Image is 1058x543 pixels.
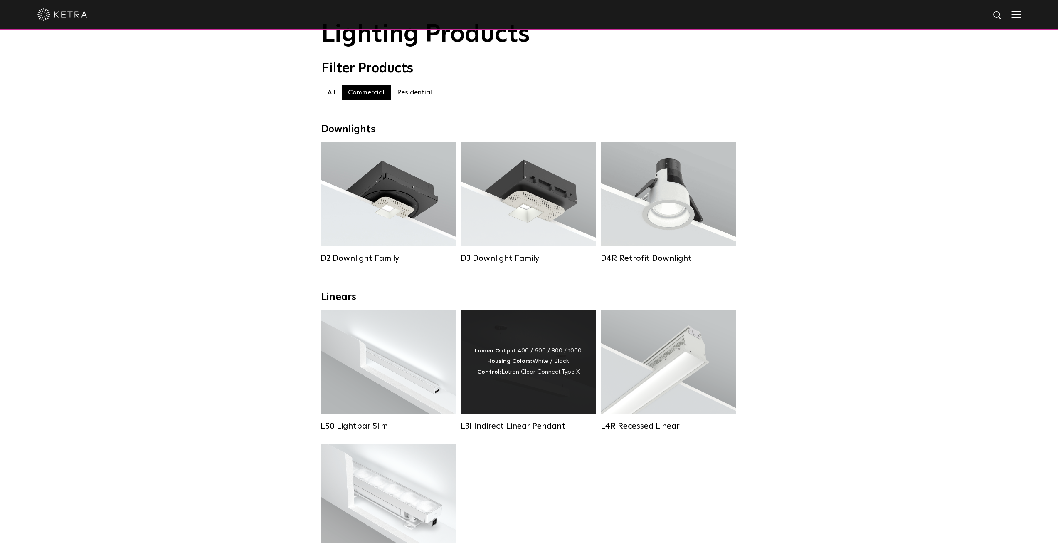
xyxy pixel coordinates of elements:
[601,310,736,431] a: L4R Recessed Linear Lumen Output:400 / 600 / 800 / 1000Colors:White / BlackControl:Lutron Clear C...
[461,253,596,263] div: D3 Downlight Family
[1011,10,1021,18] img: Hamburger%20Nav.svg
[321,421,456,431] div: LS0 Lightbar Slim
[992,10,1003,21] img: search icon
[475,346,582,377] div: 400 / 600 / 800 / 1000 White / Black Lutron Clear Connect Type X
[37,8,87,21] img: ketra-logo-2019-white
[321,253,456,263] div: D2 Downlight Family
[391,85,438,100] label: Residential
[601,253,736,263] div: D4R Retrofit Downlight
[321,291,737,303] div: Linears
[321,124,737,136] div: Downlights
[321,61,737,77] div: Filter Products
[342,85,391,100] label: Commercial
[321,142,456,263] a: D2 Downlight Family Lumen Output:1200Colors:White / Black / Gloss Black / Silver / Bronze / Silve...
[321,310,456,431] a: LS0 Lightbar Slim Lumen Output:200 / 350Colors:White / BlackControl:X96 Controller
[321,85,342,100] label: All
[477,369,501,375] strong: Control:
[461,310,596,431] a: L3I Indirect Linear Pendant Lumen Output:400 / 600 / 800 / 1000Housing Colors:White / BlackContro...
[461,421,596,431] div: L3I Indirect Linear Pendant
[601,421,736,431] div: L4R Recessed Linear
[601,142,736,263] a: D4R Retrofit Downlight Lumen Output:800Colors:White / BlackBeam Angles:15° / 25° / 40° / 60°Watta...
[475,348,518,354] strong: Lumen Output:
[461,142,596,263] a: D3 Downlight Family Lumen Output:700 / 900 / 1100Colors:White / Black / Silver / Bronze / Paintab...
[321,22,530,47] span: Lighting Products
[487,358,533,364] strong: Housing Colors:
